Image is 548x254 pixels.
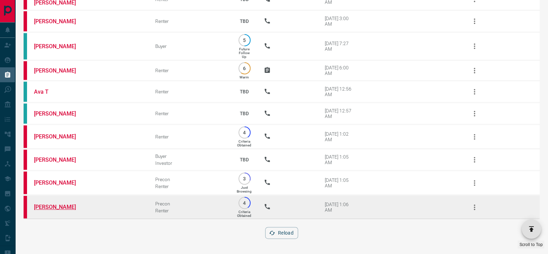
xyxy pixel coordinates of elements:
[242,200,247,205] p: 4
[242,66,247,71] p: 6
[155,177,225,182] div: Precon
[24,103,27,124] div: condos.ca
[235,104,253,123] p: TBD
[24,33,27,59] div: condos.ca
[34,67,86,74] a: [PERSON_NAME]
[34,110,86,117] a: [PERSON_NAME]
[240,75,249,79] p: Warm
[265,227,298,239] button: Reload
[155,184,225,189] div: Renter
[325,202,354,213] div: [DATE] 1:06 AM
[242,37,247,43] p: 5
[24,196,27,218] div: property.ca
[34,204,86,210] a: [PERSON_NAME]
[235,150,253,169] p: TBD
[155,134,225,139] div: Renter
[34,43,86,50] a: [PERSON_NAME]
[24,11,27,31] div: property.ca
[34,88,86,95] a: Ava T
[237,210,251,218] p: Criteria Obtained
[242,130,247,135] p: 4
[325,131,354,142] div: [DATE] 1:02 AM
[155,89,225,94] div: Renter
[34,179,86,186] a: [PERSON_NAME]
[237,186,252,193] p: Just Browsing
[155,160,225,166] div: Investor
[24,171,27,194] div: property.ca
[34,156,86,163] a: [PERSON_NAME]
[155,208,225,213] div: Renter
[34,18,86,25] a: [PERSON_NAME]
[24,82,27,102] div: condos.ca
[34,133,86,140] a: [PERSON_NAME]
[235,82,253,101] p: TBD
[155,201,225,206] div: Precon
[155,153,225,159] div: Buyer
[24,125,27,148] div: property.ca
[235,12,253,31] p: TBD
[325,41,354,52] div: [DATE] 7:27 AM
[237,139,251,147] p: Criteria Obtained
[520,242,543,247] span: Scroll to Top
[24,150,27,170] div: property.ca
[325,86,354,97] div: [DATE] 12:56 AM
[325,154,354,165] div: [DATE] 1:05 AM
[155,111,225,116] div: Renter
[325,65,354,76] div: [DATE] 6:00 AM
[325,177,354,188] div: [DATE] 1:05 AM
[155,18,225,24] div: Renter
[325,108,354,119] div: [DATE] 12:57 AM
[24,61,27,80] div: property.ca
[239,47,250,59] p: Future Follow Up
[155,43,225,49] div: Buyer
[325,16,354,27] div: [DATE] 3:00 AM
[242,176,247,181] p: 3
[155,68,225,73] div: Renter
